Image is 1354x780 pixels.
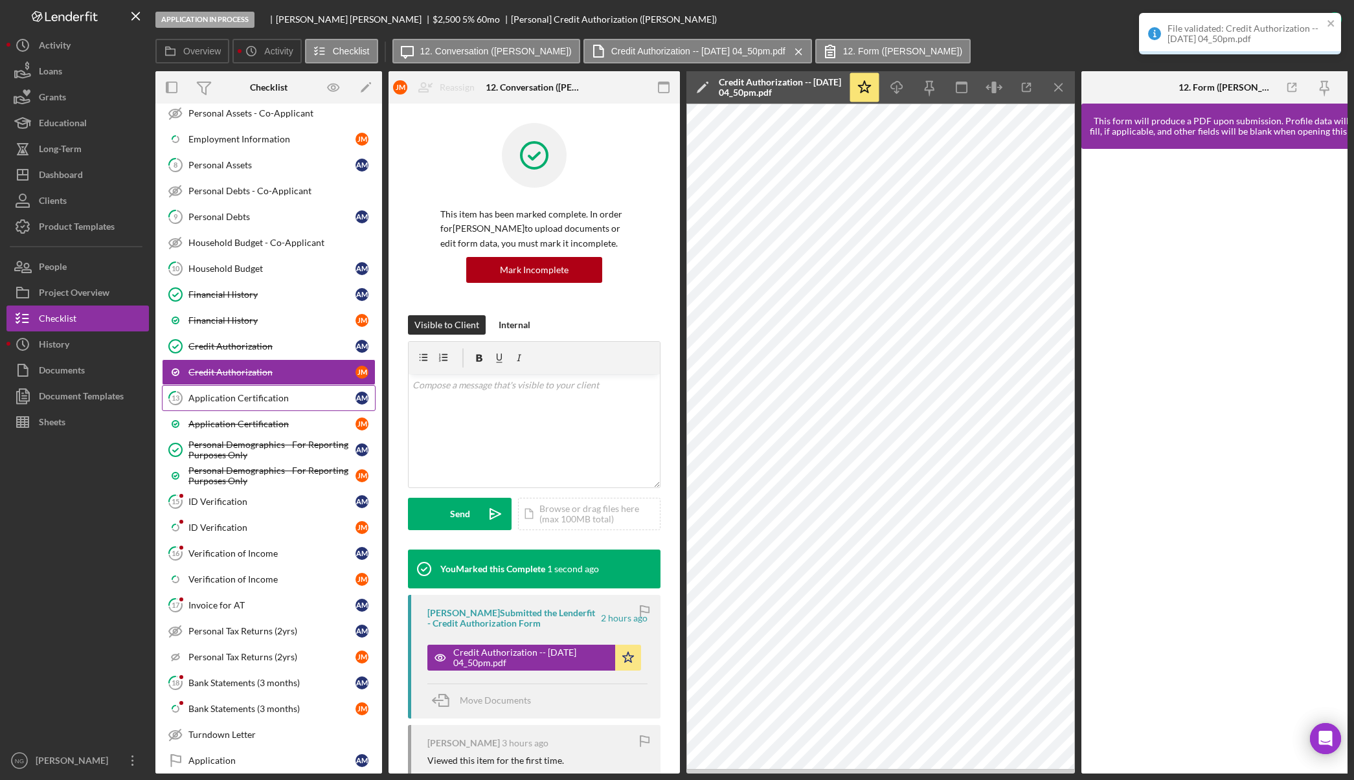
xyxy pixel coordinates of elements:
[355,159,368,172] div: A M
[188,289,355,300] div: Financial History
[162,696,376,722] a: Bank Statements (3 months)JM
[486,82,583,93] div: 12. Conversation ([PERSON_NAME])
[502,738,548,748] time: 2025-09-29 20:20
[162,670,376,696] a: 18Bank Statements (3 months)AM
[188,160,355,170] div: Personal Assets
[427,645,641,671] button: Credit Authorization -- [DATE] 04_50pm.pdf
[188,755,355,766] div: Application
[188,134,355,144] div: Employment Information
[188,419,355,429] div: Application Certification
[611,46,785,56] label: Credit Authorization -- [DATE] 04_50pm.pdf
[450,498,470,530] div: Send
[583,39,812,63] button: Credit Authorization -- [DATE] 04_50pm.pdf
[162,333,376,359] a: Credit AuthorizationAM
[492,315,537,335] button: Internal
[815,39,971,63] button: 12. Form ([PERSON_NAME])
[355,340,368,353] div: A M
[172,394,179,402] tspan: 13
[162,126,376,152] a: Employment InformationJM
[188,730,375,740] div: Turndown Letter
[188,704,355,714] div: Bank Statements (3 months)
[188,496,355,507] div: ID Verification
[427,684,544,717] button: Move Documents
[172,678,179,687] tspan: 18
[162,178,376,204] a: Personal Debts - Co-Applicant
[162,618,376,644] a: Personal Tax Returns (2yrs)AM
[355,133,368,146] div: J M
[188,652,355,662] div: Personal Tax Returns (2yrs)
[174,161,177,169] tspan: 8
[440,207,628,251] p: This item has been marked complete. In order for [PERSON_NAME] to upload documents or edit form d...
[355,418,368,430] div: J M
[392,39,580,63] button: 12. Conversation ([PERSON_NAME])
[188,186,375,196] div: Personal Debts - Co-Applicant
[155,12,254,28] div: Application In Process
[843,46,962,56] label: 12. Form ([PERSON_NAME])
[1327,18,1336,30] button: close
[333,46,370,56] label: Checklist
[1267,6,1348,32] button: Complete
[188,393,355,403] div: Application Certification
[232,39,301,63] button: Activity
[188,108,375,118] div: Personal Assets - Co-Applicant
[355,443,368,456] div: A M
[188,522,355,533] div: ID Verification
[162,722,376,748] a: Turndown Letter
[162,385,376,411] a: 13Application CertificationAM
[547,564,599,574] time: 2025-09-29 23:00
[500,257,569,283] div: Mark Incomplete
[188,626,355,636] div: Personal Tax Returns (2yrs)
[427,608,599,629] div: [PERSON_NAME] Submitted the Lenderfit - Credit Authorization Form
[15,757,24,764] text: NG
[155,39,229,63] button: Overview
[408,315,486,335] button: Visible to Client
[162,359,376,385] a: Credit AuthorizationJM
[355,314,368,327] div: J M
[6,748,149,774] button: NG[PERSON_NAME]
[355,262,368,275] div: A M
[162,515,376,540] a: ID VerificationJM
[162,100,376,126] a: Personal Assets - Co-Applicant
[355,547,368,560] div: A M
[460,695,531,706] span: Move Documents
[162,307,376,333] a: Financial HistoryJM
[453,647,609,668] div: Credit Authorization -- [DATE] 04_50pm.pdf
[32,748,117,777] div: [PERSON_NAME]
[355,469,368,482] div: J M
[511,14,717,25] div: [Personal] Credit Authorization ([PERSON_NAME])
[162,437,376,463] a: Personal Demographics - For Reporting Purposes OnlyAM
[355,366,368,379] div: J M
[172,601,180,609] tspan: 17
[172,264,180,273] tspan: 10
[188,600,355,610] div: Invoice for AT
[276,14,433,25] div: [PERSON_NAME] [PERSON_NAME]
